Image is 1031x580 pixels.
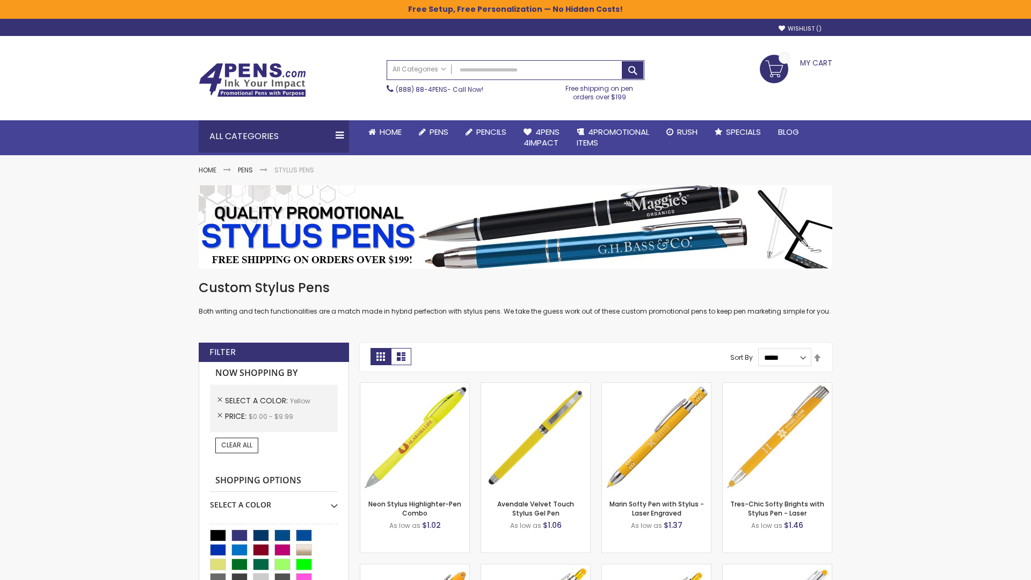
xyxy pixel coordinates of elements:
[290,396,310,405] span: Yellow
[779,25,822,33] a: Wishlist
[393,65,446,74] span: All Categories
[658,120,706,144] a: Rush
[751,521,782,530] span: As low as
[199,165,216,175] a: Home
[225,395,290,406] span: Select A Color
[371,348,391,365] strong: Grid
[730,499,824,517] a: Tres-Chic Softy Brights with Stylus Pen - Laser
[723,383,832,492] img: Tres-Chic Softy Brights with Stylus Pen - Laser-Yellow
[769,120,808,144] a: Blog
[730,353,753,362] label: Sort By
[199,185,832,269] img: Stylus Pens
[524,126,560,148] span: 4Pens 4impact
[706,120,769,144] a: Specials
[238,165,253,175] a: Pens
[543,520,562,531] span: $1.06
[396,85,483,94] span: - Call Now!
[555,80,645,102] div: Free shipping on pen orders over $199
[210,362,338,385] strong: Now Shopping by
[249,412,293,421] span: $0.00 - $9.99
[515,120,568,155] a: 4Pens4impact
[410,120,457,144] a: Pens
[422,520,441,531] span: $1.02
[225,411,249,422] span: Price
[389,521,420,530] span: As low as
[723,564,832,573] a: Tres-Chic Softy with Stylus Top Pen - ColorJet-Yellow
[457,120,515,144] a: Pencils
[664,520,683,531] span: $1.37
[396,85,447,94] a: (888) 88-4PENS
[210,469,338,492] strong: Shopping Options
[360,383,469,492] img: Neon Stylus Highlighter-Pen Combo-Yellow
[726,126,761,137] span: Specials
[481,383,590,492] img: Avendale Velvet Touch Stylus Gel Pen-Yellow
[497,499,574,517] a: Avendale Velvet Touch Stylus Gel Pen
[784,520,803,531] span: $1.46
[387,61,452,78] a: All Categories
[380,126,402,137] span: Home
[215,438,258,453] a: Clear All
[602,564,711,573] a: Phoenix Softy Brights Gel with Stylus Pen - Laser-Yellow
[360,120,410,144] a: Home
[199,279,832,316] div: Both writing and tech functionalities are a match made in hybrid perfection with stylus pens. We ...
[360,564,469,573] a: Ellipse Softy Brights with Stylus Pen - Laser-Yellow
[609,499,704,517] a: Marin Softy Pen with Stylus - Laser Engraved
[677,126,698,137] span: Rush
[510,521,541,530] span: As low as
[481,564,590,573] a: Phoenix Softy Brights with Stylus Pen - Laser-Yellow
[209,346,236,358] strong: Filter
[481,382,590,392] a: Avendale Velvet Touch Stylus Gel Pen-Yellow
[602,382,711,392] a: Marin Softy Pen with Stylus - Laser Engraved-Yellow
[476,126,506,137] span: Pencils
[577,126,649,148] span: 4PROMOTIONAL ITEMS
[199,120,349,153] div: All Categories
[368,499,461,517] a: Neon Stylus Highlighter-Pen Combo
[199,279,832,296] h1: Custom Stylus Pens
[274,165,314,175] strong: Stylus Pens
[723,382,832,392] a: Tres-Chic Softy Brights with Stylus Pen - Laser-Yellow
[360,382,469,392] a: Neon Stylus Highlighter-Pen Combo-Yellow
[778,126,799,137] span: Blog
[430,126,448,137] span: Pens
[602,383,711,492] img: Marin Softy Pen with Stylus - Laser Engraved-Yellow
[221,440,252,450] span: Clear All
[210,492,338,510] div: Select A Color
[199,63,306,97] img: 4Pens Custom Pens and Promotional Products
[568,120,658,155] a: 4PROMOTIONALITEMS
[631,521,662,530] span: As low as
